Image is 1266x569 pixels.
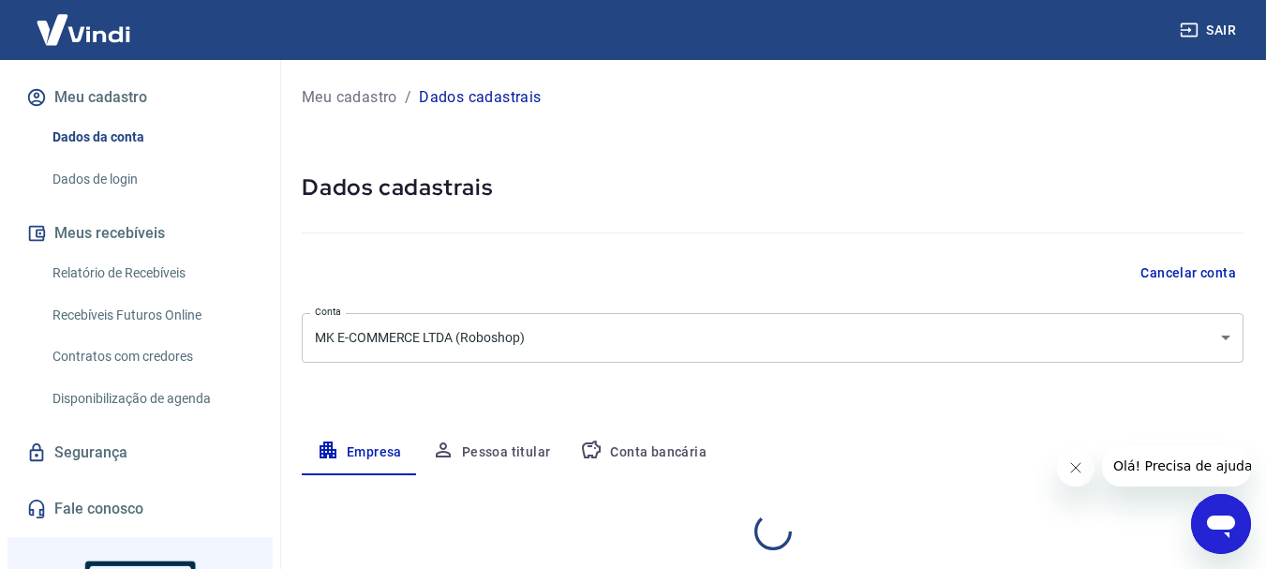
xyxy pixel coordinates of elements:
a: Relatório de Recebíveis [45,254,258,292]
a: Recebíveis Futuros Online [45,296,258,335]
button: Cancelar conta [1133,256,1244,291]
button: Meus recebíveis [22,213,258,254]
div: MK E-COMMERCE LTDA (Roboshop) [302,313,1244,363]
a: Meu cadastro [302,86,397,109]
button: Conta bancária [565,430,722,475]
span: Olá! Precisa de ajuda? [11,13,157,28]
h5: Dados cadastrais [302,172,1244,202]
button: Meu cadastro [22,77,258,118]
p: / [405,86,411,109]
p: Dados cadastrais [419,86,541,109]
iframe: Botão para abrir a janela de mensagens [1191,494,1251,554]
iframe: Fechar mensagem [1057,449,1095,487]
a: Fale conosco [22,488,258,530]
a: Dados da conta [45,118,258,157]
iframe: Mensagem da empresa [1102,445,1251,487]
button: Sair [1176,13,1244,48]
img: Vindi [22,1,144,58]
label: Conta [315,305,341,319]
button: Empresa [302,430,417,475]
a: Disponibilização de agenda [45,380,258,418]
a: Dados de login [45,160,258,199]
a: Contratos com credores [45,337,258,376]
a: Segurança [22,432,258,473]
button: Pessoa titular [417,430,566,475]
